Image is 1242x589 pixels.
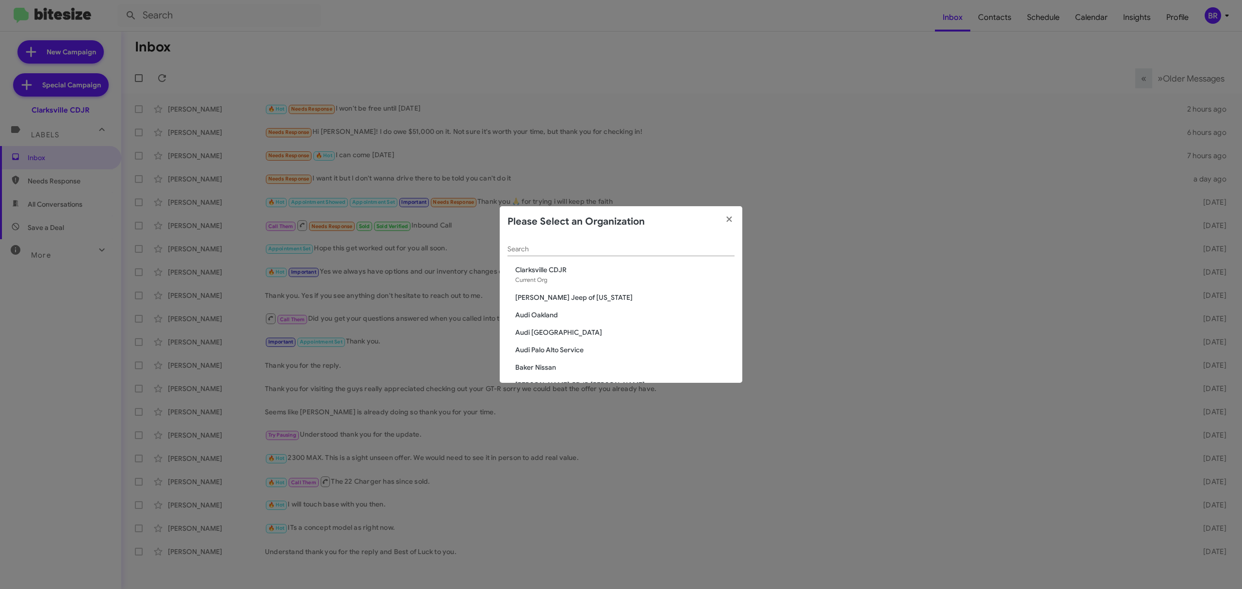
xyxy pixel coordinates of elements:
[515,327,735,337] span: Audi [GEOGRAPHIC_DATA]
[515,310,735,320] span: Audi Oakland
[515,276,547,283] span: Current Org
[515,362,735,372] span: Baker Nissan
[515,345,735,355] span: Audi Palo Alto Service
[515,293,735,302] span: [PERSON_NAME] Jeep of [US_STATE]
[515,265,735,275] span: Clarksville CDJR
[507,214,645,229] h2: Please Select an Organization
[515,380,735,390] span: [PERSON_NAME] CDJR [PERSON_NAME]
